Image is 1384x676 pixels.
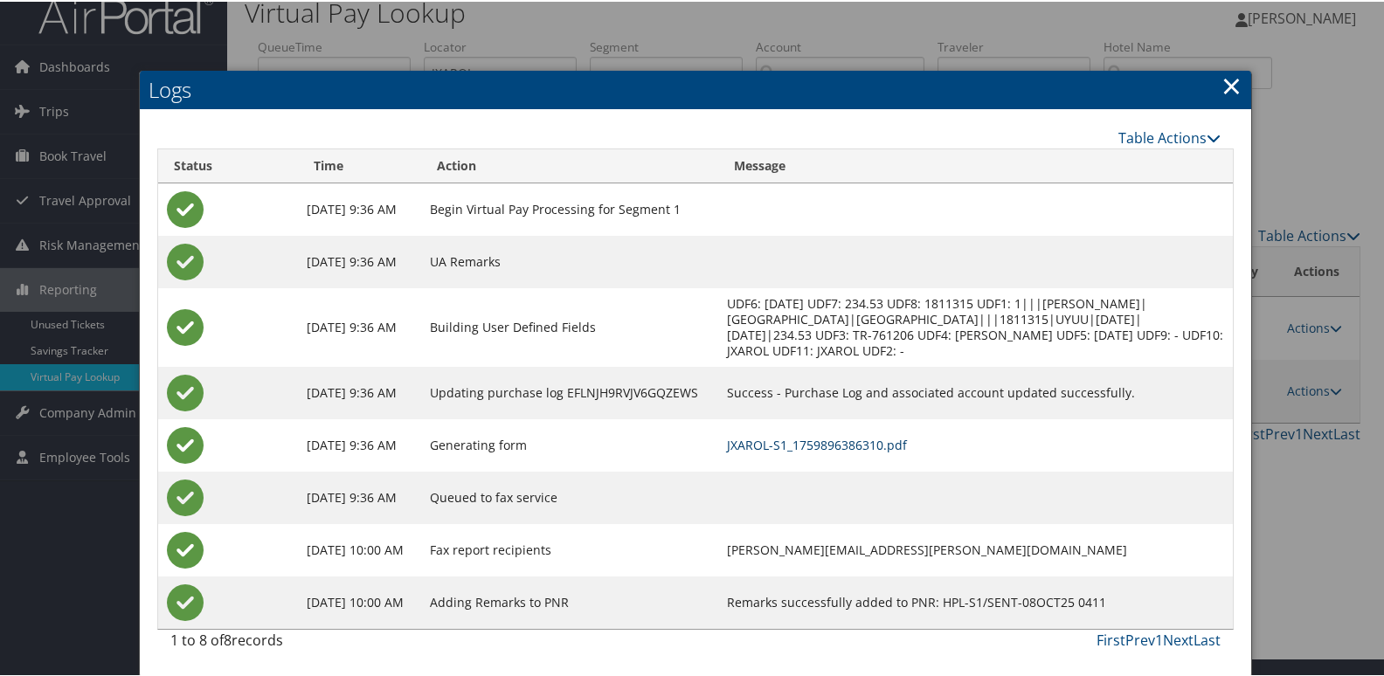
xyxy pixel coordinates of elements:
[298,365,420,417] td: [DATE] 9:36 AM
[1155,629,1163,648] a: 1
[1194,629,1221,648] a: Last
[727,435,907,452] a: JXAROL-S1_1759896386310.pdf
[298,522,420,575] td: [DATE] 10:00 AM
[421,470,718,522] td: Queued to fax service
[421,522,718,575] td: Fax report recipients
[1221,66,1242,101] a: Close
[298,182,420,234] td: [DATE] 9:36 AM
[170,628,413,658] div: 1 to 8 of records
[1118,127,1221,146] a: Table Actions
[158,148,298,182] th: Status: activate to sort column ascending
[224,629,232,648] span: 8
[421,286,718,365] td: Building User Defined Fields
[140,69,1251,107] h2: Logs
[1163,629,1194,648] a: Next
[421,575,718,627] td: Adding Remarks to PNR
[421,148,718,182] th: Action: activate to sort column ascending
[1125,629,1155,648] a: Prev
[718,286,1233,365] td: UDF6: [DATE] UDF7: 234.53 UDF8: 1811315 UDF1: 1|||[PERSON_NAME]|[GEOGRAPHIC_DATA]|[GEOGRAPHIC_DAT...
[298,417,420,470] td: [DATE] 9:36 AM
[421,365,718,417] td: Updating purchase log EFLNJH9RVJV6GQZEWS
[718,148,1233,182] th: Message: activate to sort column ascending
[298,470,420,522] td: [DATE] 9:36 AM
[298,575,420,627] td: [DATE] 10:00 AM
[298,286,420,365] td: [DATE] 9:36 AM
[421,182,718,234] td: Begin Virtual Pay Processing for Segment 1
[298,234,420,286] td: [DATE] 9:36 AM
[298,148,420,182] th: Time: activate to sort column ascending
[421,417,718,470] td: Generating form
[718,575,1233,627] td: Remarks successfully added to PNR: HPL-S1/SENT-08OCT25 0411
[421,234,718,286] td: UA Remarks
[718,522,1233,575] td: [PERSON_NAME][EMAIL_ADDRESS][PERSON_NAME][DOMAIN_NAME]
[718,365,1233,417] td: Success - Purchase Log and associated account updated successfully.
[1097,629,1125,648] a: First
